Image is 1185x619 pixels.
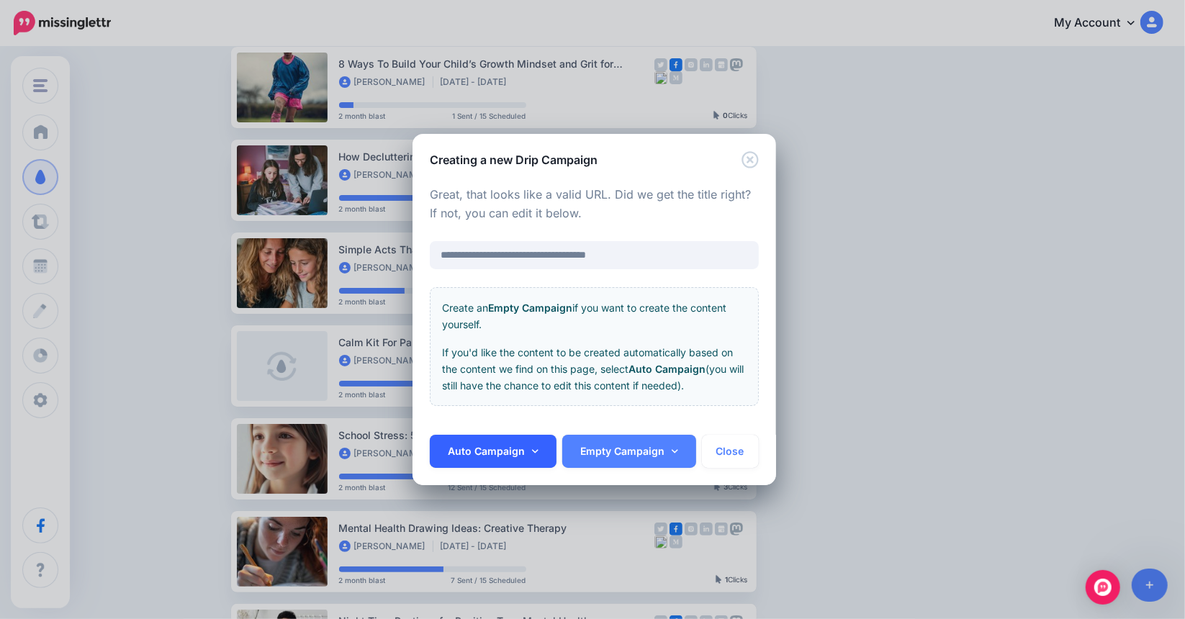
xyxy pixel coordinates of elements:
[562,435,696,468] a: Empty Campaign
[628,363,706,375] b: Auto Campaign
[488,302,572,314] b: Empty Campaign
[430,151,598,168] h5: Creating a new Drip Campaign
[442,344,747,394] p: If you'd like the content to be created automatically based on the content we find on this page, ...
[430,435,557,468] a: Auto Campaign
[430,186,759,223] p: Great, that looks like a valid URL. Did we get the title right? If not, you can edit it below.
[1086,570,1120,605] div: Open Intercom Messenger
[702,435,759,468] button: Close
[442,299,747,333] p: Create an if you want to create the content yourself.
[742,151,759,169] button: Close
